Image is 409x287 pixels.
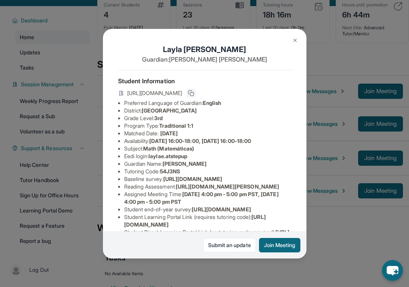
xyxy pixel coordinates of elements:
span: English [203,100,221,106]
span: [PERSON_NAME] [163,160,207,167]
span: Math (Matemáticas) [143,145,194,152]
span: laylae.atstepup [148,153,187,159]
span: [URL][DOMAIN_NAME] [127,89,182,97]
li: Tutoring Code : [124,168,291,175]
li: Subject : [124,145,291,152]
span: 54J3NS [160,168,180,174]
span: 3rd [154,115,163,121]
img: Close Icon [292,37,298,43]
span: [DATE] 4:00 pm - 5:00 pm PST, [DATE] 4:00 pm - 5:00 pm PST [124,191,279,205]
li: Guardian Name : [124,160,291,168]
button: Join Meeting [259,238,300,252]
button: Copy link [186,89,196,98]
h1: Layla [PERSON_NAME] [118,44,291,55]
li: Reading Assessment : [124,183,291,190]
li: Eedi login : [124,152,291,160]
a: Submit an update [203,238,256,252]
span: [URL][DOMAIN_NAME][PERSON_NAME] [176,183,279,190]
span: [URL][DOMAIN_NAME] [163,176,222,182]
li: Availability: [124,137,291,145]
li: Assigned Meeting Time : [124,190,291,206]
span: [DATE] [160,130,178,136]
li: Student Direct Learning Portal Link (no tutoring code required) : [124,228,291,244]
span: Traditional 1:1 [159,122,193,129]
li: Grade Level: [124,114,291,122]
h4: Student Information [118,76,291,86]
span: [GEOGRAPHIC_DATA] [142,107,197,114]
span: [URL][DOMAIN_NAME] [192,206,251,212]
li: District: [124,107,291,114]
li: Preferred Language of Guardian: [124,99,291,107]
p: Guardian: [PERSON_NAME] [PERSON_NAME] [118,55,291,64]
span: [DATE] 16:00-18:00, [DATE] 16:00-18:00 [149,138,251,144]
li: Student Learning Portal Link (requires tutoring code) : [124,213,291,228]
button: chat-button [382,260,403,281]
li: Program Type: [124,122,291,130]
li: Baseline survey : [124,175,291,183]
li: Student end-of-year survey : [124,206,291,213]
li: Matched Date: [124,130,291,137]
